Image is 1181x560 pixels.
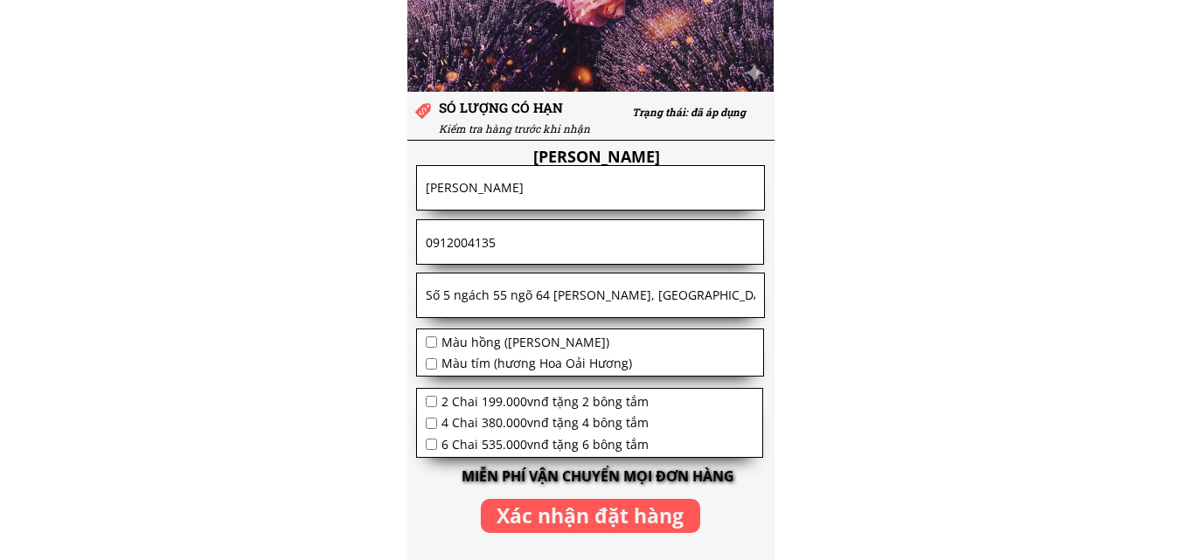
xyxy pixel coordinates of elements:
[421,220,759,264] input: Số điện thoại
[421,166,760,210] input: Họ và Tên
[441,334,632,351] span: Màu hồng ([PERSON_NAME])
[421,273,760,317] input: số nhà, tên đường, ấp, thôn, xóm...
[439,97,571,118] h3: SÓ LƯỢNG CÓ HẠN
[441,414,649,432] span: 4 Chai 380.000vnđ tặng 4 bông tắm
[441,393,649,411] span: 2 Chai 199.000vnđ tặng 2 bông tắm
[511,144,682,169] h3: [PERSON_NAME]
[441,355,632,372] span: Màu tím (hương Hoa Oải Hương)
[441,436,649,453] span: 6 Chai 535.000vnđ tặng 6 bông tắm
[422,466,775,488] h3: MIỄN PHÍ VẬN CHUYỂN MỌI ĐƠN HÀNG
[632,104,866,121] h3: Trạng thái: đã áp dụng
[481,499,699,533] p: Xác nhận đặt hàng
[439,121,740,137] h3: Kiểm tra hàng trước khi nhận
